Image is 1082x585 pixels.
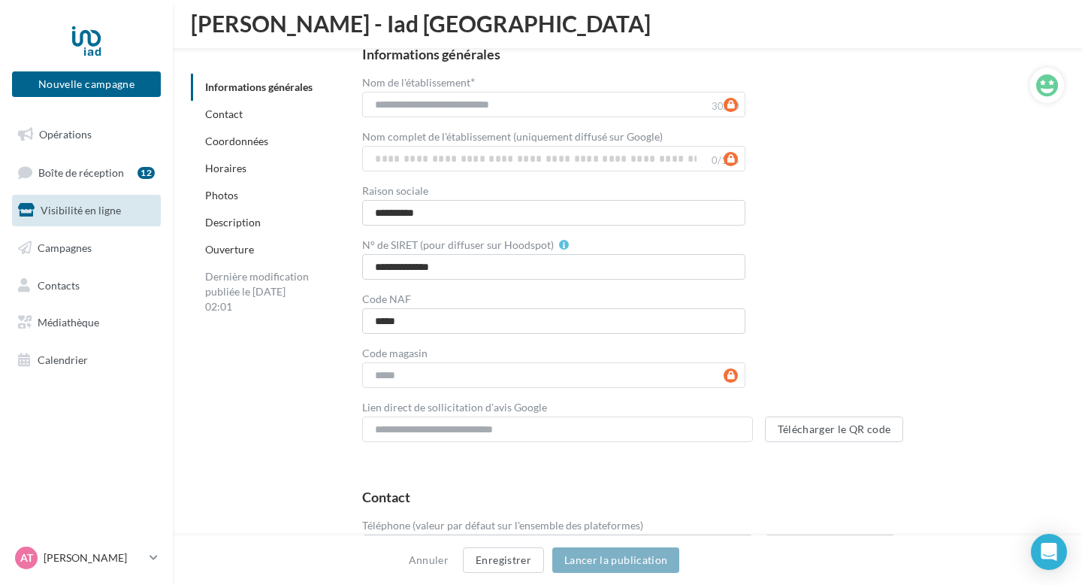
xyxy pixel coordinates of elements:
[362,294,411,305] label: Code NAF
[362,240,554,250] label: N° de SIRET (pour diffuser sur Hoodspot)
[765,417,904,442] button: Télécharger le QR code
[38,165,124,178] span: Boîte de réception
[712,156,739,165] label: 0/125
[191,12,651,35] span: [PERSON_NAME] - Iad [GEOGRAPHIC_DATA]
[552,547,679,573] button: Lancer la publication
[9,270,164,302] a: Contacts
[191,263,326,320] div: Dernière modification publiée le [DATE] 02:01
[205,189,238,202] a: Photos
[362,348,428,359] label: Code magasin
[362,186,428,196] label: Raison sociale
[1031,534,1067,570] div: Open Intercom Messenger
[9,344,164,376] a: Calendrier
[463,547,544,573] button: Enregistrer
[138,167,155,179] div: 12
[9,232,164,264] a: Campagnes
[12,544,161,572] a: AT [PERSON_NAME]
[9,156,164,189] a: Boîte de réception12
[712,102,739,111] label: 30/50
[362,520,643,531] label: Téléphone (valeur par défaut sur l'ensemble des plateformes)
[205,162,246,174] a: Horaires
[39,128,92,141] span: Opérations
[765,535,895,560] button: Ajouter un téléphone
[12,71,161,97] button: Nouvelle campagne
[38,316,99,329] span: Médiathèque
[362,132,663,142] label: Nom complet de l'établissement (uniquement diffusé sur Google)
[38,278,80,291] span: Contacts
[362,47,500,61] div: Informations générales
[205,80,313,93] a: Informations générales
[9,119,164,150] a: Opérations
[38,353,88,366] span: Calendrier
[362,402,547,413] label: Lien direct de sollicitation d'avis Google
[41,204,121,217] span: Visibilité en ligne
[205,108,243,120] a: Contact
[9,195,164,226] a: Visibilité en ligne
[38,241,92,254] span: Campagnes
[362,76,475,88] label: Nom de l'établissement
[403,551,455,569] button: Annuler
[362,490,410,504] div: Contact
[205,135,268,147] a: Coordonnées
[20,550,33,565] span: AT
[44,550,144,565] p: [PERSON_NAME]
[205,216,261,229] a: Description
[9,307,164,338] a: Médiathèque
[205,243,254,256] a: Ouverture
